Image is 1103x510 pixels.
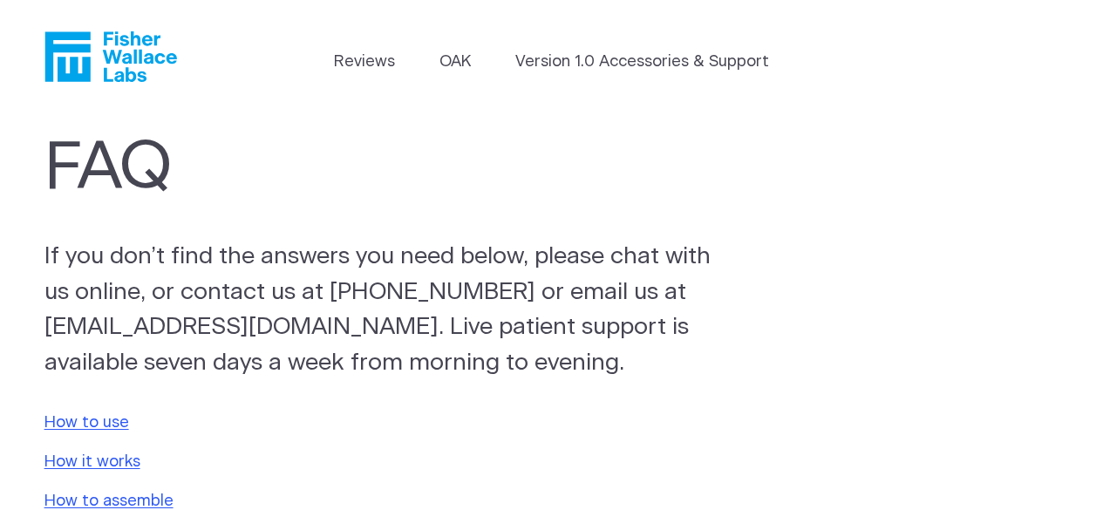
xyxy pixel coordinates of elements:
[515,51,769,74] a: Version 1.0 Accessories & Support
[439,51,471,74] a: OAK
[44,31,177,82] a: Fisher Wallace
[44,239,726,380] p: If you don’t find the answers you need below, please chat with us online, or contact us at [PHONE...
[44,454,140,470] a: How it works
[334,51,395,74] a: Reviews
[44,129,742,207] h1: FAQ
[44,493,174,509] a: How to assemble
[44,415,129,431] a: How to use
